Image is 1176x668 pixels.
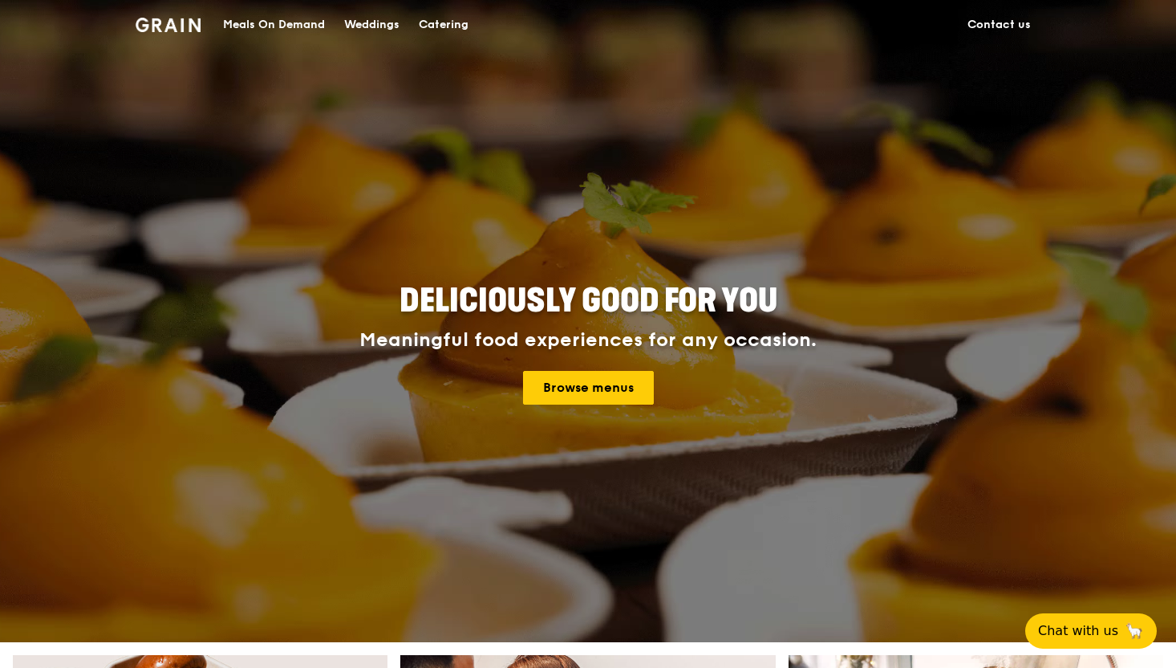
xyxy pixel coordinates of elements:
a: Contact us [958,1,1040,49]
div: Catering [419,1,468,49]
span: Deliciously good for you [399,282,777,320]
a: Weddings [335,1,409,49]
a: Catering [409,1,478,49]
img: Grain [136,18,201,32]
span: 🦙 [1125,621,1144,641]
div: Weddings [344,1,399,49]
div: Meaningful food experiences for any occasion. [299,329,877,352]
a: Browse menus [523,371,654,405]
div: Meals On Demand [223,1,325,49]
button: Chat with us🦙 [1025,613,1157,649]
span: Chat with us [1038,621,1118,641]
